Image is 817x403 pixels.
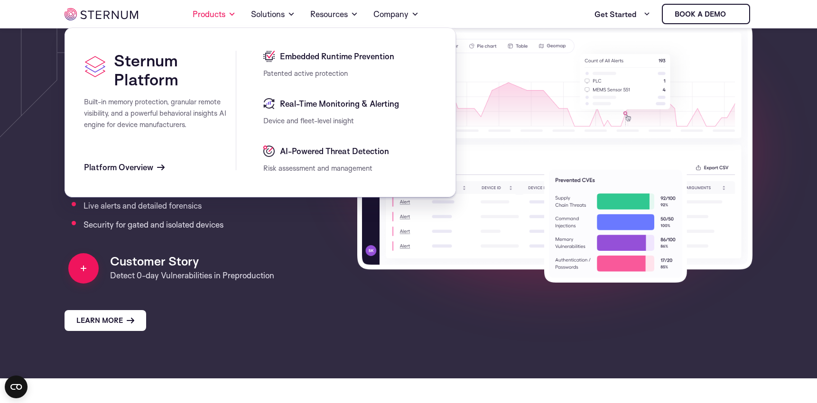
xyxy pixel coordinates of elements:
span: AI-Powered Threat Detection [278,146,389,157]
button: Open CMP widget [5,376,28,398]
img: sternum iot [730,10,737,18]
a: Book a demo [662,4,750,24]
span: Device and fleet-level insight [263,116,354,125]
a: Platform Overview [84,162,165,173]
a: Real-Time Monitoring & Alerting [263,98,436,110]
span: Risk assessment and management [263,164,372,173]
a: AI-Powered Threat Detection [263,146,436,157]
span: Platform Overview [84,162,153,173]
a: Company [373,1,419,27]
span: Real-Time Monitoring & Alerting [278,98,399,110]
img: ’Screenshot EmbeddedRuntime Prevention [357,21,752,283]
span: Embedded Runtime Prevention [278,51,394,62]
span: Built-in memory protection, granular remote visibility, and a powerful behavioral insights AI eng... [84,97,226,129]
li: Security for gated and isolated devices [84,217,343,230]
a: Products [193,1,236,27]
p: Detect 0-day Vulnerabilities in Preproduction [110,268,274,283]
span: Patented active protection [263,69,348,78]
a: Get Started [594,5,650,24]
a: Resources [310,1,358,27]
h5: Customer Story [110,254,274,268]
a: Solutions [251,1,295,27]
a: Embedded Runtime Prevention [263,51,436,62]
a: Learn More [65,310,146,331]
li: Live alerts and detailed forensics [84,198,343,211]
img: sternum iot [65,8,138,20]
span: Sternum Platform [114,50,178,89]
